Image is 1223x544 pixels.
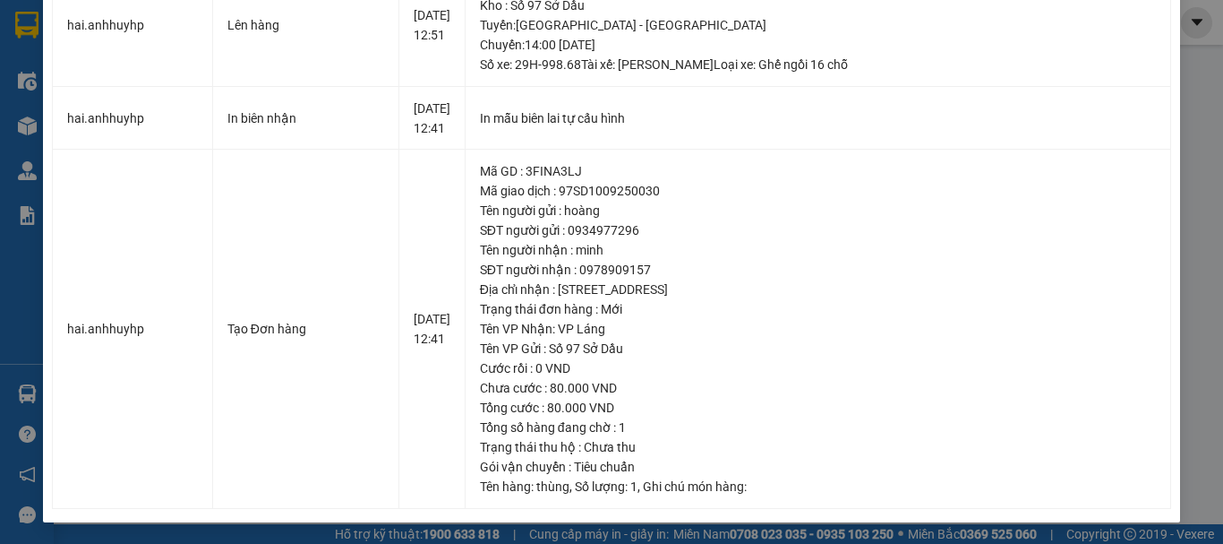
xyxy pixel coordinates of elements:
[227,319,384,339] div: Tạo Đơn hàng
[227,108,384,128] div: In biên nhận
[480,181,1156,201] div: Mã giao dịch : 97SD1009250030
[480,161,1156,181] div: Mã GD : 3FINA3LJ
[480,358,1156,378] div: Cước rồi : 0 VND
[480,418,1156,437] div: Tổng số hàng đang chờ : 1
[480,339,1156,358] div: Tên VP Gửi : Số 97 Sở Dầu
[480,378,1156,398] div: Chưa cước : 80.000 VND
[480,108,1156,128] div: In mẫu biên lai tự cấu hình
[480,201,1156,220] div: Tên người gửi : hoàng
[480,240,1156,260] div: Tên người nhận : minh
[480,299,1156,319] div: Trạng thái đơn hàng : Mới
[414,5,450,45] div: [DATE] 12:51
[414,99,450,138] div: [DATE] 12:41
[480,398,1156,418] div: Tổng cước : 80.000 VND
[630,479,637,494] span: 1
[480,220,1156,240] div: SĐT người gửi : 0934977296
[53,150,213,509] td: hai.anhhuyhp
[480,260,1156,280] div: SĐT người nhận : 0978909157
[480,15,1156,74] div: Tuyến : [GEOGRAPHIC_DATA] - [GEOGRAPHIC_DATA] Chuyến: 14:00 [DATE] Số xe: 29H-998.68 Tài xế: [PER...
[536,479,569,494] span: thùng
[480,280,1156,299] div: Địa chỉ nhận : [STREET_ADDRESS]
[480,457,1156,477] div: Gói vận chuyển : Tiêu chuẩn
[227,15,384,35] div: Lên hàng
[480,477,1156,497] div: Tên hàng: , Số lượng: , Ghi chú món hàng:
[414,309,450,349] div: [DATE] 12:41
[480,319,1156,339] div: Tên VP Nhận: VP Láng
[480,437,1156,457] div: Trạng thái thu hộ : Chưa thu
[53,87,213,151] td: hai.anhhuyhp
